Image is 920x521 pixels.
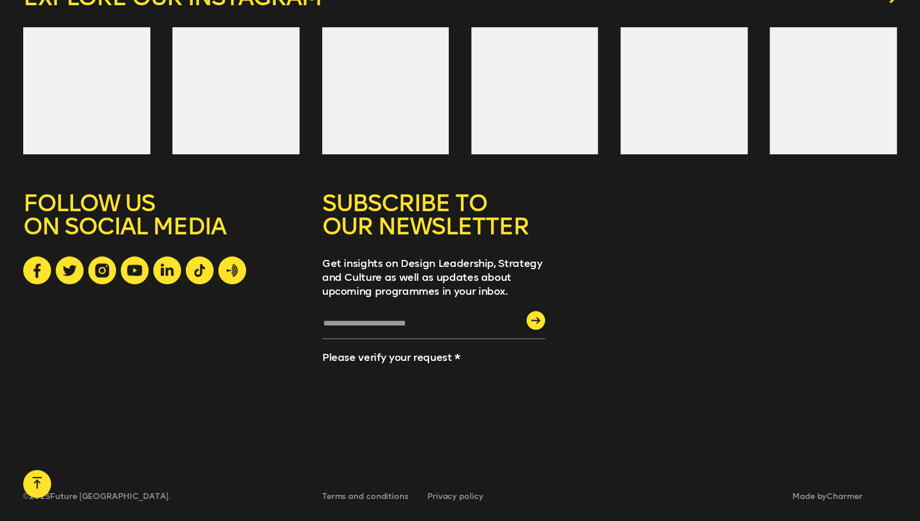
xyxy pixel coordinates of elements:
a: Privacy policy [427,491,484,501]
span: © 2025 Future [GEOGRAPHIC_DATA]. [23,491,189,501]
a: Terms and conditions [322,491,409,501]
h5: FOLLOW US ON SOCIAL MEDIA [23,191,300,256]
h5: SUBSCRIBE TO OUR NEWSLETTER [322,191,545,256]
a: Charmer [827,491,862,501]
span: Made by [792,491,863,501]
p: Get insights on Design Leadership, Strategy and Culture as well as updates about upcoming program... [322,256,545,298]
iframe: reCAPTCHA [322,370,417,454]
label: Please verify your request * [322,351,460,364]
